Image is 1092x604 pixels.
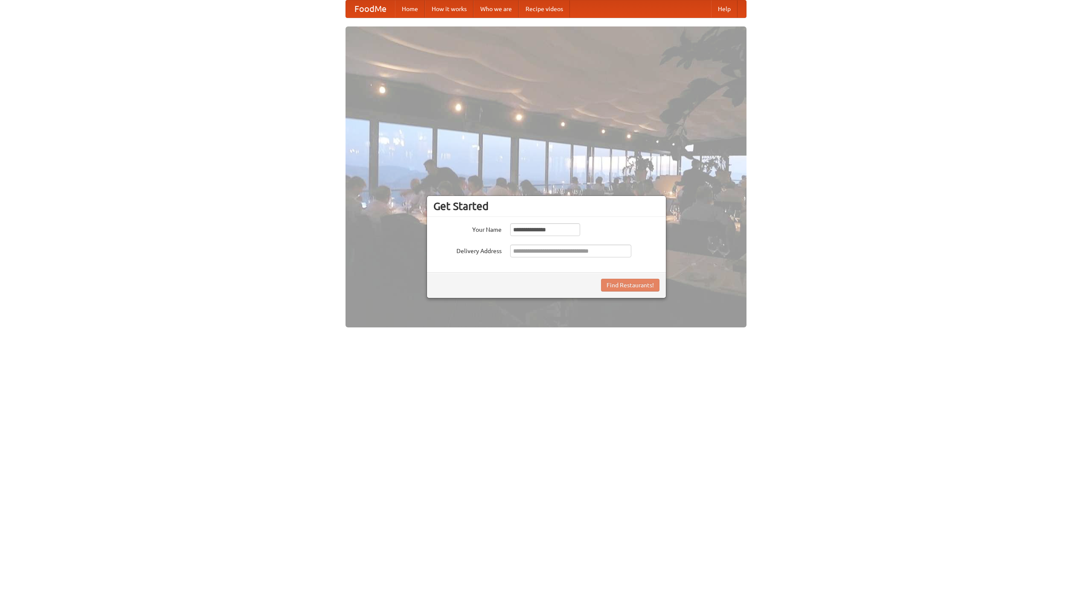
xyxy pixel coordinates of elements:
a: Home [395,0,425,18]
label: Delivery Address [433,245,502,255]
a: Help [711,0,738,18]
label: Your Name [433,223,502,234]
a: FoodMe [346,0,395,18]
h3: Get Started [433,200,659,213]
button: Find Restaurants! [601,279,659,292]
a: How it works [425,0,473,18]
a: Who we are [473,0,519,18]
a: Recipe videos [519,0,570,18]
